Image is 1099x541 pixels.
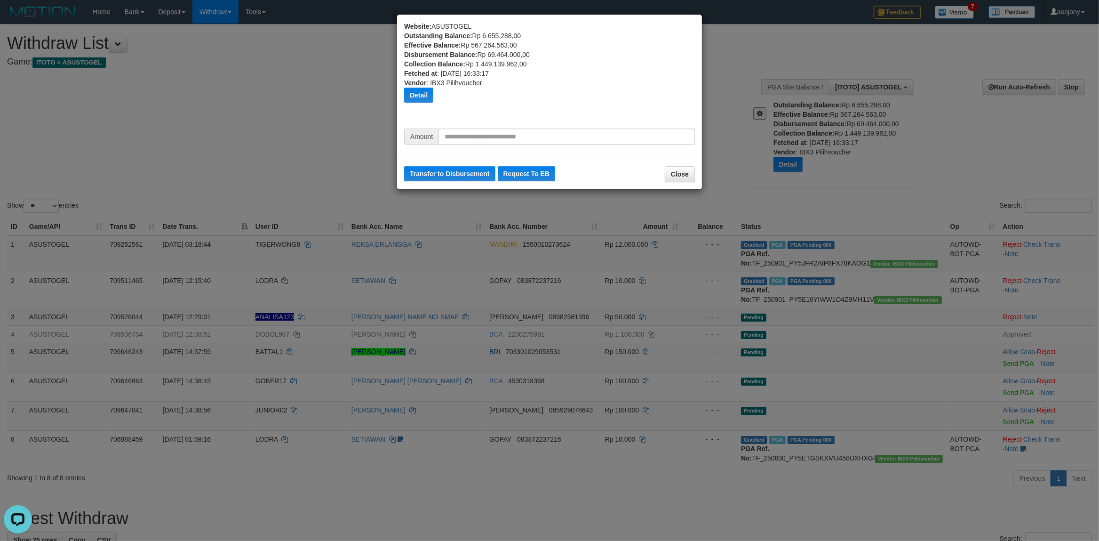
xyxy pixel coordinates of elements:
b: Collection Balance: [404,60,465,68]
b: Fetched at [404,70,437,77]
b: Outstanding Balance: [404,32,472,40]
button: Open LiveChat chat widget [4,4,32,32]
b: Vendor [404,79,426,87]
div: ASUSTOGEL Rp 6.655.288,00 Rp 567.264.563,00 Rp 69.464.000,00 Rp 1.449.139.962,00 : [DATE] 16:33:1... [404,22,695,129]
button: Detail [404,88,433,103]
button: Close [665,166,695,182]
button: Request To EB [498,166,556,181]
b: Disbursement Balance: [404,51,478,58]
b: Website: [404,23,431,30]
span: Amount [404,129,438,145]
b: Effective Balance: [404,41,461,49]
button: Transfer to Disbursement [404,166,495,181]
